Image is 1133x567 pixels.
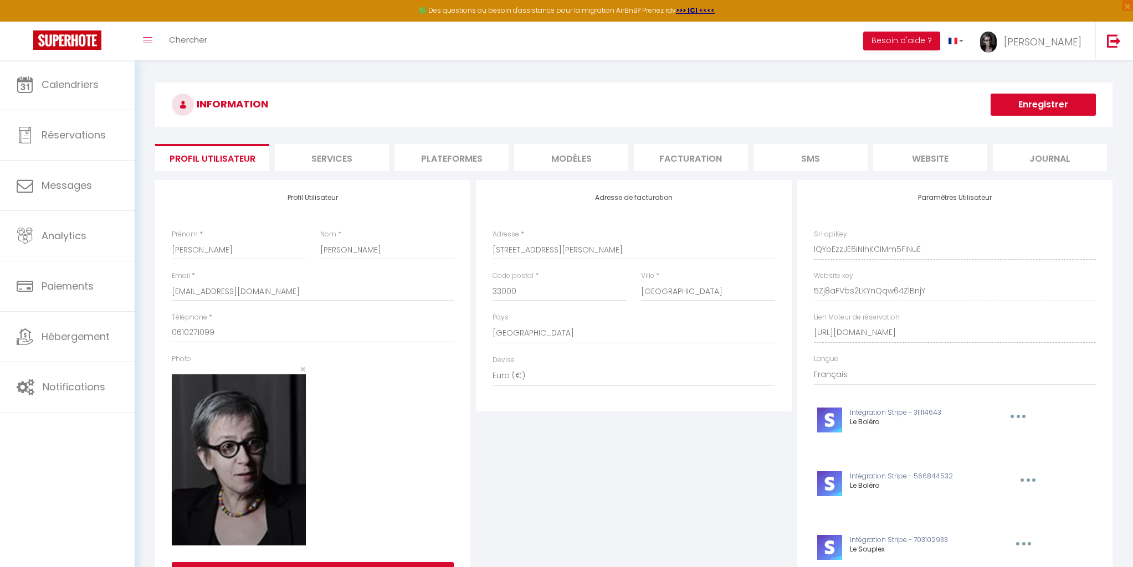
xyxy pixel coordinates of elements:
[493,312,509,323] label: Pays
[172,194,454,202] h4: Profil Utilisateur
[972,22,1095,60] a: ... [PERSON_NAME]
[161,22,216,60] a: Chercher
[394,144,509,171] li: Plateformes
[850,535,991,545] p: Intégration Stripe - 703102933
[814,194,1096,202] h4: Paramètres Utilisateur
[514,144,628,171] li: MODÈLES
[1004,35,1081,49] span: [PERSON_NAME]
[873,144,987,171] li: website
[42,329,110,343] span: Hébergement
[172,374,305,545] img: 17150720480416.jpg
[42,178,92,192] span: Messages
[817,408,842,432] img: stripe-logo.jpeg
[634,144,748,171] li: Facturation
[817,471,842,496] img: stripe-logo.jpeg
[817,535,842,560] img: stripe-logo.jpeg
[172,312,207,323] label: Téléphone
[493,229,519,240] label: Adresse
[993,144,1107,171] li: Journal
[172,354,191,364] label: Photo
[814,312,900,323] label: Lien Moteur de réservation
[980,32,997,53] img: ...
[275,144,389,171] li: Services
[863,32,940,50] button: Besoin d'aide ?
[42,229,86,243] span: Analytics
[753,144,868,171] li: SMS
[42,279,94,293] span: Paiements
[172,271,190,281] label: Email
[155,144,269,171] li: Profil Utilisateur
[850,408,985,418] p: Intégration Stripe - 311114643
[991,94,1096,116] button: Enregistrer
[42,128,106,142] span: Réservations
[42,78,99,91] span: Calendriers
[1107,34,1121,48] img: logout
[33,30,101,50] img: Super Booking
[676,6,715,15] a: >>> ICI <<<<
[641,271,654,281] label: Ville
[850,471,995,482] p: Intégration Stripe - 566844532
[43,380,105,394] span: Notifications
[300,364,306,374] button: Close
[169,34,207,45] span: Chercher
[300,362,306,376] span: ×
[493,355,515,365] label: Devise
[814,354,838,364] label: Langue
[320,229,336,240] label: Nom
[814,229,847,240] label: SH apiKey
[850,544,885,554] span: Le Souplex
[155,83,1113,127] h3: INFORMATION
[493,271,534,281] label: Code postal
[850,481,879,490] span: Le Boléro
[814,271,853,281] label: Website key
[850,417,879,426] span: Le Boléro
[493,194,775,202] h4: Adresse de facturation
[172,229,198,240] label: Prénom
